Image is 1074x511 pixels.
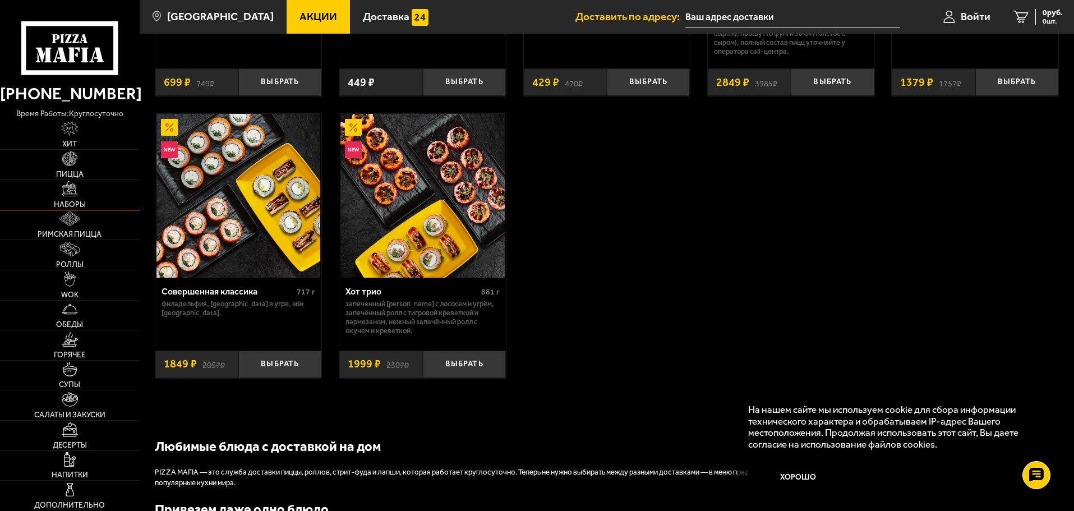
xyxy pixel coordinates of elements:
button: Выбрать [607,68,690,96]
span: WOK [61,291,79,299]
s: 2057 ₽ [202,358,225,370]
span: 0 шт. [1043,18,1063,25]
span: Доставить по адресу: [575,11,685,22]
span: Десерты [53,441,87,449]
img: Акционный [161,119,178,136]
div: Совершенная классика [162,286,294,297]
span: [GEOGRAPHIC_DATA] [167,11,274,22]
span: Акции [299,11,337,22]
span: Дополнительно [34,501,105,509]
span: Обеды [56,321,83,329]
span: Салаты и закуски [34,411,105,419]
s: 2307 ₽ [386,358,409,370]
div: Хот трио [345,286,478,297]
img: Совершенная классика [156,114,320,278]
p: Филадельфия, [GEOGRAPHIC_DATA] в угре, Эби [GEOGRAPHIC_DATA]. [162,300,316,317]
span: Горячее [54,351,86,359]
button: Выбрать [975,68,1058,96]
s: 3985 ₽ [755,77,777,88]
button: Выбрать [791,68,874,96]
img: Хот трио [340,114,504,278]
a: АкционныйНовинкаСовершенная классика [155,114,322,278]
span: Роллы [56,261,84,269]
span: 0 руб. [1043,9,1063,17]
input: Ваш адрес доставки [685,7,900,27]
span: Наборы [54,201,86,209]
p: На нашем сайте мы используем cookie для сбора информации технического характера и обрабатываем IP... [748,404,1041,450]
img: Новинка [161,141,178,158]
p: PIZZA MAFIA — это служба доставки пиццы, роллов, стрит-фуда и лапши, которая работает круглосуточ... [155,467,828,489]
img: Новинка [345,141,362,158]
span: Хит [62,140,77,148]
span: 717 г [297,287,315,297]
span: Доставка [363,11,409,22]
s: 749 ₽ [196,77,214,88]
button: Выбрать [423,68,506,96]
span: 429 ₽ [532,77,559,88]
img: 15daf4d41897b9f0e9f617042186c801.svg [412,9,428,26]
span: Войти [961,11,990,22]
span: 449 ₽ [348,77,375,88]
b: Любимые блюда с доставкой на дом [155,439,381,454]
span: 881 г [481,287,500,297]
p: Запеченный [PERSON_NAME] с лососем и угрём, Запечённый ролл с тигровой креветкой и пармезаном, Не... [345,300,500,335]
span: Супы [59,381,80,389]
img: Акционный [345,119,362,136]
span: Напитки [52,471,88,479]
button: Выбрать [238,68,321,96]
span: 1849 ₽ [164,358,197,370]
a: АкционныйНовинкаХот трио [339,114,506,278]
span: 699 ₽ [164,77,191,88]
span: 1999 ₽ [348,358,381,370]
span: 1379 ₽ [900,77,933,88]
button: Выбрать [238,351,321,378]
button: Выбрать [423,351,506,378]
s: 470 ₽ [565,77,583,88]
span: 2849 ₽ [716,77,749,88]
button: Хорошо [748,461,849,495]
s: 1757 ₽ [939,77,961,88]
span: Пицца [56,171,84,178]
span: Римская пицца [38,231,102,238]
